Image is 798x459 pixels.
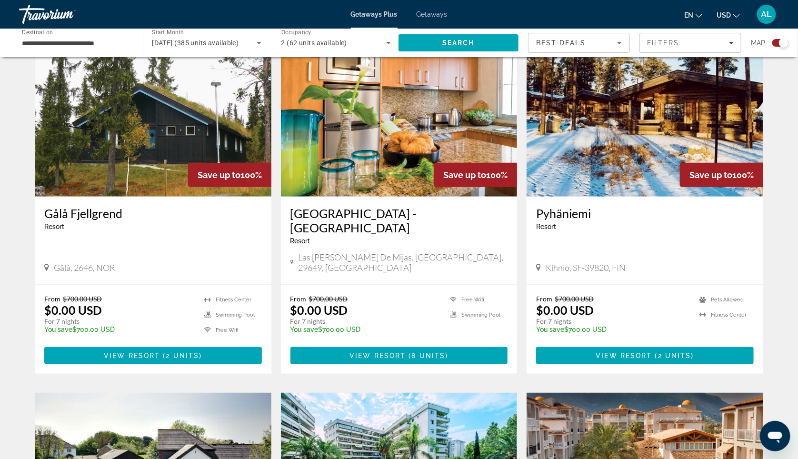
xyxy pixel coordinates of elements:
[54,262,115,273] span: Gålå, 2646, NOR
[290,206,508,235] a: [GEOGRAPHIC_DATA] - [GEOGRAPHIC_DATA]
[19,2,114,27] a: Travorium
[711,312,747,318] span: Fitness Center
[536,326,564,333] span: You save
[527,44,763,197] img: Pyhäniemi
[760,421,790,451] iframe: Button to launch messaging window
[290,326,319,333] span: You save
[152,30,184,36] span: Start Month
[461,297,484,303] span: Free Wifi
[63,295,102,303] span: $700.00 USD
[198,170,240,180] span: Save up to
[281,39,348,47] span: 2 (62 units available)
[751,36,765,50] span: Map
[290,303,348,317] p: $0.00 USD
[711,297,744,303] span: Pets Allowed
[417,10,448,18] a: Getaways
[216,312,255,318] span: Swimming Pool
[536,326,690,333] p: $700.00 USD
[44,223,64,230] span: Resort
[166,352,199,359] span: 2 units
[596,352,652,359] span: View Resort
[761,10,772,19] span: AL
[290,295,307,303] span: From
[351,10,398,18] a: Getaways Plus
[35,44,271,197] img: Gålå Fjellgrend
[684,11,693,19] span: en
[290,237,310,245] span: Resort
[290,317,441,326] p: For 7 nights
[717,8,740,22] button: Change currency
[461,312,500,318] span: Swimming Pool
[536,303,594,317] p: $0.00 USD
[44,347,262,364] button: View Resort(2 units)
[536,317,690,326] p: For 7 nights
[44,295,60,303] span: From
[406,352,449,359] span: ( )
[44,206,262,220] a: Gålå Fjellgrend
[412,352,446,359] span: 8 units
[689,170,732,180] span: Save up to
[536,206,754,220] a: Pyhäniemi
[281,44,518,197] img: Ramada Hotel & Suites - Marina del Sol
[399,34,519,51] button: Search
[216,297,251,303] span: Fitness Center
[536,39,586,47] span: Best Deals
[536,347,754,364] button: View Resort(2 units)
[754,4,779,24] button: User Menu
[536,295,552,303] span: From
[290,326,441,333] p: $700.00 USD
[680,163,763,187] div: 100%
[546,262,626,273] span: Kihnio, SF-39820, FIN
[639,33,741,53] button: Filters
[536,223,556,230] span: Resort
[22,38,131,49] input: Select destination
[443,170,486,180] span: Save up to
[555,295,594,303] span: $700.00 USD
[647,39,679,47] span: Filters
[349,352,406,359] span: View Resort
[152,39,239,47] span: [DATE] (385 units available)
[652,352,694,359] span: ( )
[44,326,72,333] span: You save
[290,347,508,364] button: View Resort(8 units)
[298,252,508,273] span: Las [PERSON_NAME] de Mijas, [GEOGRAPHIC_DATA], 29649, [GEOGRAPHIC_DATA]
[717,11,731,19] span: USD
[160,352,202,359] span: ( )
[44,326,195,333] p: $700.00 USD
[442,39,475,47] span: Search
[104,352,160,359] span: View Resort
[22,29,53,36] span: Destination
[216,327,239,333] span: Free Wifi
[309,295,348,303] span: $700.00 USD
[684,8,702,22] button: Change language
[536,37,622,49] mat-select: Sort by
[434,163,517,187] div: 100%
[44,317,195,326] p: For 7 nights
[658,352,691,359] span: 2 units
[188,163,271,187] div: 100%
[44,303,102,317] p: $0.00 USD
[281,30,311,36] span: Occupancy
